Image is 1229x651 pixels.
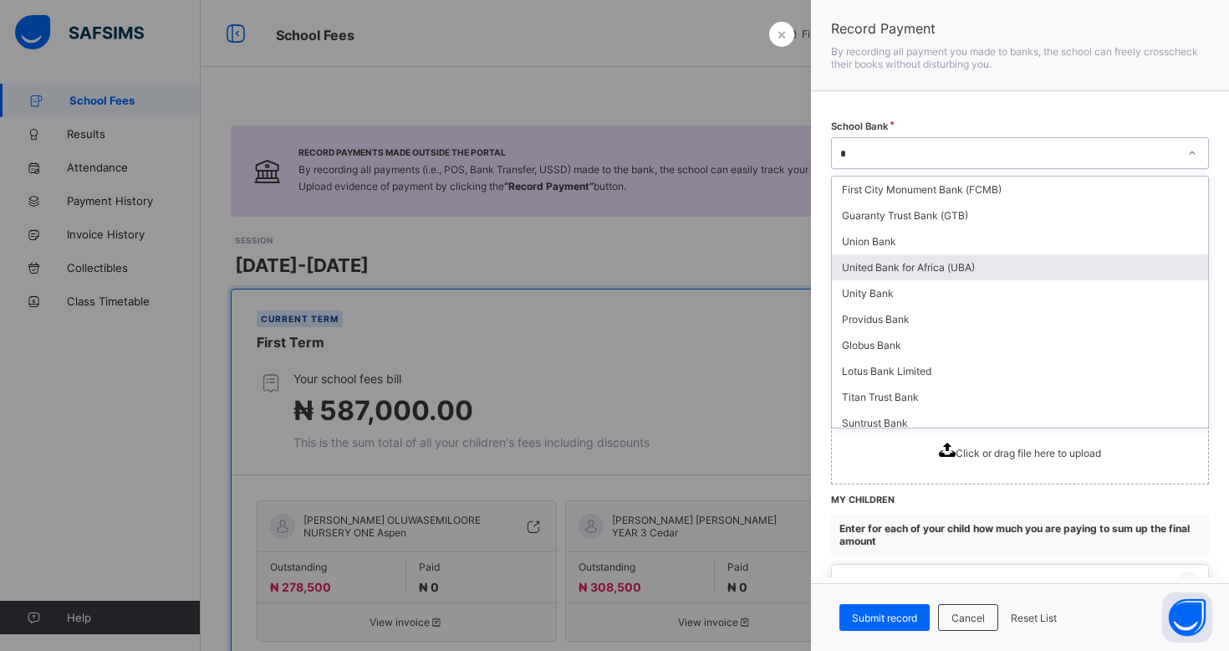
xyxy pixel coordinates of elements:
[1011,612,1057,624] span: Reset List
[832,202,1208,228] div: Guaranty Trust Bank (GTB)
[832,410,1208,436] div: Suntrust Bank
[832,177,1208,202] div: First City Monument Bank (FCMB)
[832,254,1208,280] div: United Bank for Africa (UBA)
[1162,592,1212,643] button: Open asap
[831,495,895,505] span: MY CHILDREN
[831,20,1209,37] span: Record Payment
[832,332,1208,358] div: Globus Bank
[832,306,1208,332] div: Providus Bank
[831,120,888,132] span: School Bank
[832,280,1208,306] div: Unity Bank
[777,25,787,43] span: ×
[951,612,985,624] span: Cancel
[831,45,1198,70] span: By recording all payment you made to banks, the school can freely crosscheck their books without ...
[1179,572,1200,592] div: ×
[832,384,1208,410] div: Titan Trust Bank
[956,447,1101,459] span: Click or drag file here to upload
[852,612,917,624] span: Submit record
[832,228,1208,254] div: Union Bank
[832,358,1208,384] div: Lotus Bank Limited
[831,418,1209,484] span: Click or drag file here to upload
[839,522,1190,547] span: Enter for each of your child how much you are paying to sum up the final amount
